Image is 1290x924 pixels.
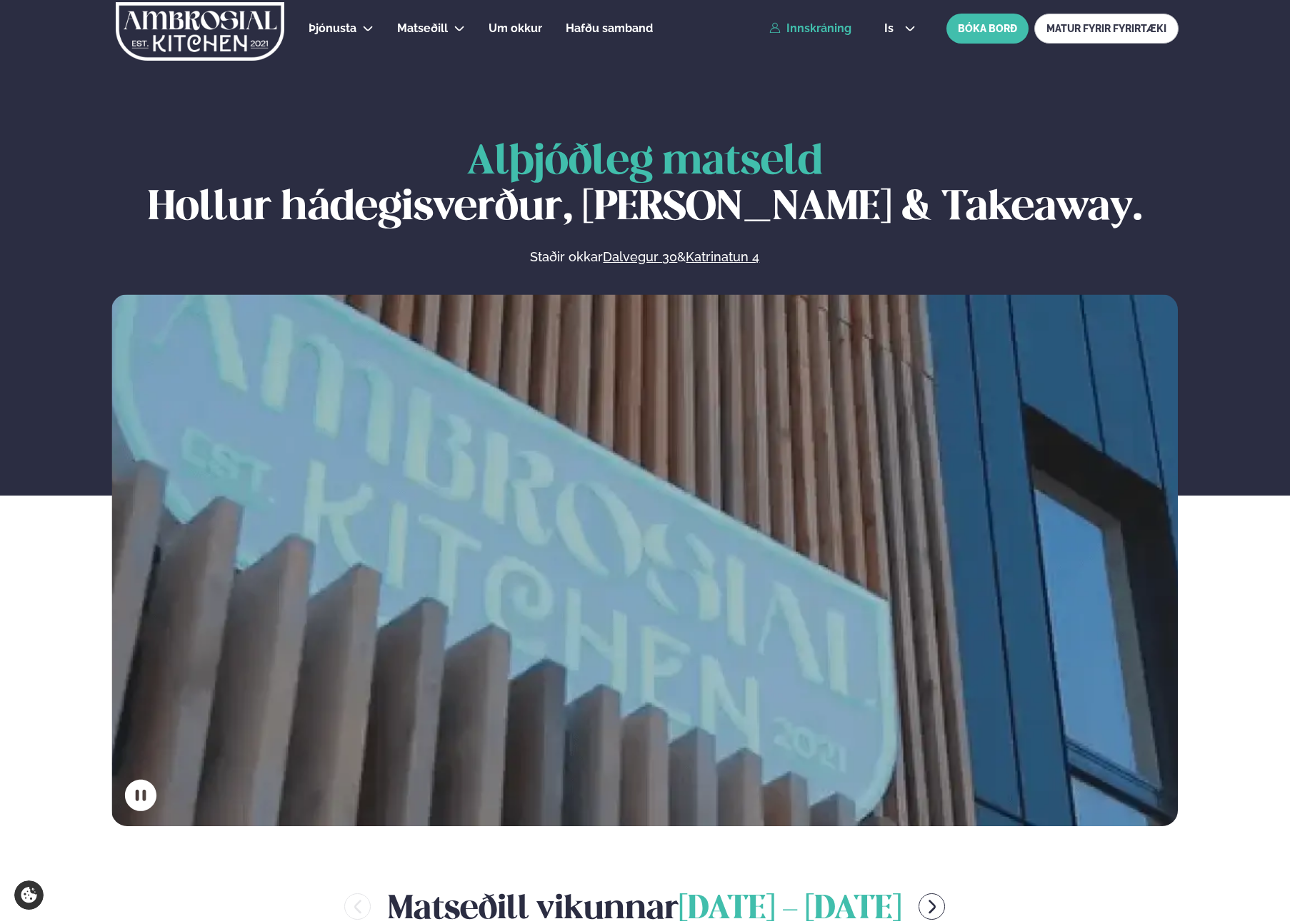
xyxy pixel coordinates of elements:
a: Dalvegur 30 [603,248,677,266]
span: Þjónusta [309,21,356,35]
a: Matseðill [397,20,448,37]
span: Alþjóðleg matseld [467,143,823,182]
a: Katrinatun 4 [686,248,759,266]
button: menu-btn-left [344,893,371,920]
a: Innskráning [769,22,851,35]
span: Um okkur [489,21,542,35]
span: Matseðill [397,21,448,35]
a: Þjónusta [309,20,356,37]
a: MATUR FYRIR FYRIRTÆKI [1034,14,1179,44]
img: logo [115,2,286,61]
p: Staðir okkar & [375,248,915,266]
button: is [873,23,926,34]
span: is [884,23,898,34]
h1: Hollur hádegisverður, [PERSON_NAME] & Takeaway. [111,140,1178,231]
button: menu-btn-right [919,893,945,920]
a: Cookie settings [14,880,44,910]
button: BÓKA BORÐ [946,14,1029,44]
span: Hafðu samband [566,21,653,35]
a: Um okkur [489,20,542,37]
a: Hafðu samband [566,20,653,37]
